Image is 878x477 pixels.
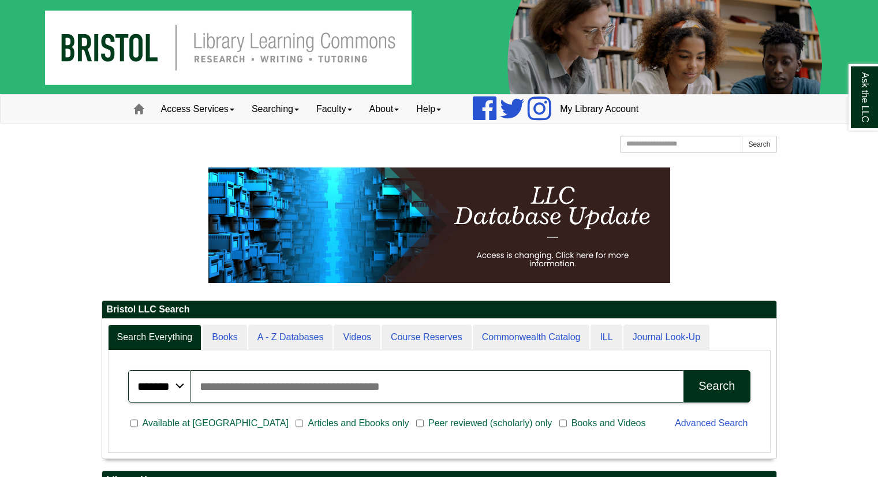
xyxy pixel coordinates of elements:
[473,325,590,351] a: Commonwealth Catalog
[308,95,361,124] a: Faculty
[623,325,709,351] a: Journal Look-Up
[559,418,567,428] input: Books and Videos
[591,325,622,351] a: ILL
[424,416,556,430] span: Peer reviewed (scholarly) only
[334,325,380,351] a: Videos
[408,95,450,124] a: Help
[698,379,735,393] div: Search
[248,325,333,351] a: A - Z Databases
[567,416,651,430] span: Books and Videos
[108,325,202,351] a: Search Everything
[361,95,408,124] a: About
[382,325,472,351] a: Course Reserves
[742,136,776,153] button: Search
[208,167,670,283] img: HTML tutorial
[203,325,246,351] a: Books
[675,418,748,428] a: Advanced Search
[303,416,413,430] span: Articles and Ebooks only
[683,370,750,403] button: Search
[243,95,308,124] a: Searching
[138,416,293,430] span: Available at [GEOGRAPHIC_DATA]
[102,301,776,319] h2: Bristol LLC Search
[152,95,243,124] a: Access Services
[296,418,303,428] input: Articles and Ebooks only
[551,95,647,124] a: My Library Account
[416,418,424,428] input: Peer reviewed (scholarly) only
[130,418,138,428] input: Available at [GEOGRAPHIC_DATA]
